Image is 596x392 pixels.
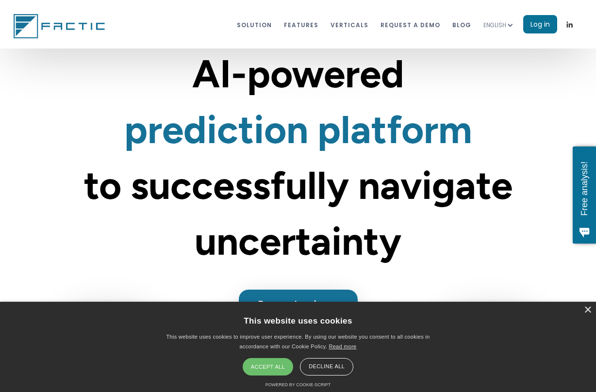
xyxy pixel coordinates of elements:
[523,15,557,33] a: Log in
[483,9,523,40] div: ENGLISH
[243,358,293,376] div: Accept all
[244,309,352,332] div: This website uses cookies
[300,358,353,376] div: Decline all
[452,16,471,33] a: blog
[239,290,358,319] a: Request a demo
[483,20,506,30] div: ENGLISH
[237,16,272,33] a: Solution
[331,16,368,33] a: VERTICALS
[166,334,430,349] span: This website uses cookies to improve user experience. By using our website you consent to all coo...
[584,307,591,314] div: ×
[124,106,472,153] strong: prediction platform ‍
[381,16,440,33] a: REQUEST A DEMO
[84,50,513,264] span: AI-powered to successfully navigate uncertainty
[329,343,356,349] a: Read more
[284,16,318,33] a: features
[265,382,331,387] a: Powered by cookie-script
